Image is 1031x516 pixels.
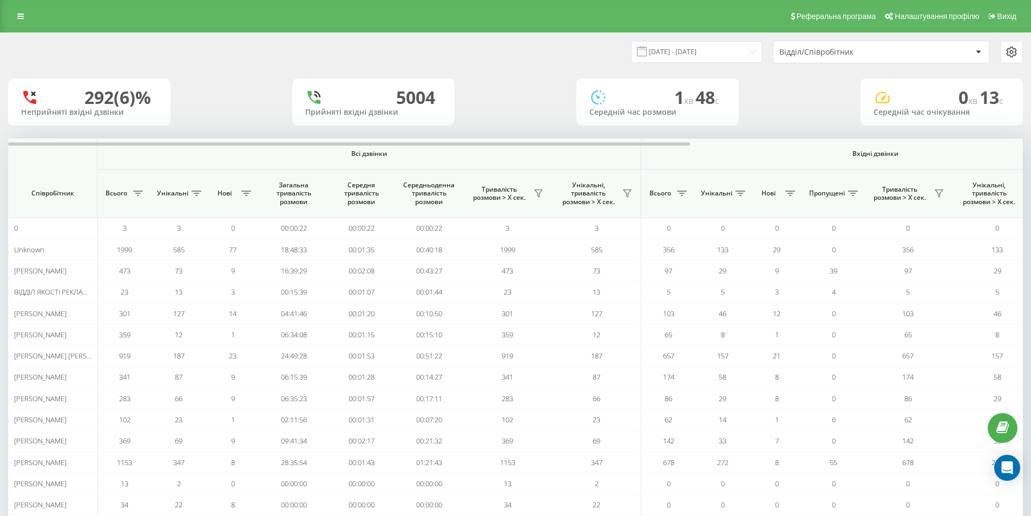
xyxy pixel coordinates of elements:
span: 13 [980,86,1003,109]
span: 1999 [117,245,132,254]
span: 87 [593,372,600,382]
span: 8 [775,394,779,403]
td: 00:00:00 [395,494,463,515]
span: 657 [902,351,914,361]
span: 678 [663,458,674,467]
span: 86 [904,394,912,403]
span: 55 [830,458,837,467]
span: 272 [717,458,728,467]
span: 133 [991,245,1003,254]
td: 00:00:22 [327,218,395,239]
span: 29 [719,394,726,403]
span: 133 [717,245,728,254]
td: 00:02:17 [327,430,395,452]
span: 919 [502,351,513,361]
span: [PERSON_NAME] [14,394,67,403]
div: Середній час розмови [589,108,726,117]
span: 585 [173,245,185,254]
span: Реферальна програма [797,12,876,21]
span: Тривалість розмови > Х сек. [869,185,931,202]
div: 292 (6)% [84,87,151,108]
td: 00:00:00 [395,473,463,494]
span: 3 [595,223,599,233]
span: 187 [591,351,602,361]
span: 23 [593,415,600,424]
span: 66 [593,394,600,403]
td: 00:01:31 [327,409,395,430]
td: 00:02:08 [327,260,395,282]
span: 29 [719,266,726,276]
span: 359 [502,330,513,339]
span: 283 [502,394,513,403]
span: 13 [504,479,511,488]
span: Тривалість розмови > Х сек. [468,185,530,202]
span: 0 [667,500,671,510]
span: 0 [832,500,836,510]
span: [PERSON_NAME] [PERSON_NAME] [14,351,121,361]
div: Відділ/Співробітник [779,48,909,57]
span: 359 [119,330,130,339]
span: 97 [665,266,672,276]
td: 28:35:54 [260,452,327,473]
span: 62 [665,415,672,424]
span: Всього [103,189,130,198]
td: 02:11:56 [260,409,327,430]
span: 33 [719,436,726,446]
span: 6 [832,415,836,424]
span: 0 [775,479,779,488]
span: 3 [177,223,181,233]
span: 174 [663,372,674,382]
span: [PERSON_NAME] [14,309,67,318]
td: 18:48:33 [260,239,327,260]
span: 3 [231,287,235,297]
span: 69 [175,436,182,446]
span: 9 [231,372,235,382]
span: 8 [231,458,235,467]
span: 1153 [500,458,515,467]
span: 301 [119,309,130,318]
span: Унікальні [157,189,188,198]
span: [PERSON_NAME] [14,479,67,488]
span: 0 [721,479,725,488]
span: 46 [994,309,1001,318]
span: 2 [595,479,599,488]
span: 1 [231,330,235,339]
span: 1999 [500,245,515,254]
span: 341 [119,372,130,382]
span: 347 [591,458,602,467]
span: 1 [775,415,779,424]
span: Нові [755,189,782,198]
span: 174 [902,372,914,382]
td: 24:49:28 [260,345,327,367]
span: 0 [832,223,836,233]
span: Вихід [997,12,1016,21]
span: 7 [775,436,779,446]
span: Unknown [14,245,44,254]
span: [PERSON_NAME] [14,330,67,339]
span: 103 [663,309,674,318]
span: 0 [958,86,980,109]
span: 23 [121,287,128,297]
span: 301 [502,309,513,318]
td: 00:07:20 [395,409,463,430]
span: 473 [502,266,513,276]
td: 00:00:00 [260,473,327,494]
span: 14 [719,415,726,424]
td: 00:21:32 [395,430,463,452]
span: 29 [773,245,780,254]
span: 283 [119,394,130,403]
span: 5 [667,287,671,297]
td: 00:01:57 [327,388,395,409]
span: 0 [14,223,18,233]
span: 13 [175,287,182,297]
span: 3 [505,223,509,233]
span: 369 [502,436,513,446]
td: 06:15:39 [260,367,327,388]
span: 347 [173,458,185,467]
span: [PERSON_NAME] [14,266,67,276]
span: 23 [229,351,237,361]
span: Унікальні, тривалість розмови > Х сек. [557,181,619,206]
span: 157 [991,351,1003,361]
span: 9 [231,394,235,403]
td: 00:00:22 [395,218,463,239]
